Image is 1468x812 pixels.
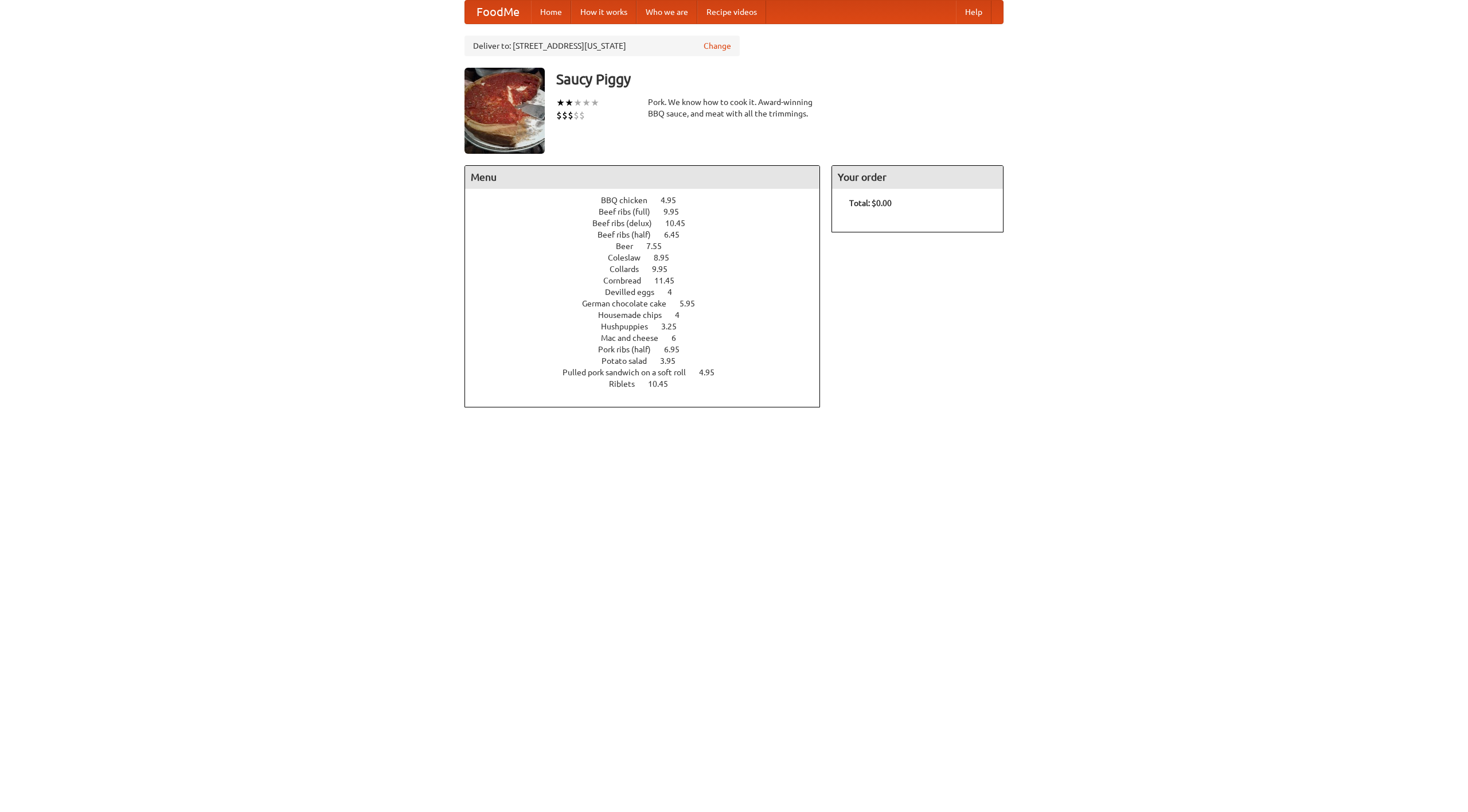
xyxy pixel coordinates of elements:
span: Hushpuppies [601,322,659,331]
li: ★ [582,96,591,109]
a: Mac and cheese 6 [601,333,697,343]
a: Help [956,1,991,24]
div: Deliver to: [STREET_ADDRESS][US_STATE] [464,36,740,56]
span: Collards [610,265,650,274]
li: $ [568,109,573,122]
span: 3.25 [661,322,688,331]
a: German chocolate cake 5.95 [582,299,716,308]
a: Beef ribs (delux) 10.45 [592,219,706,228]
span: 10.45 [665,219,697,228]
span: BBQ chicken [601,196,659,205]
span: Beef ribs (full) [599,207,662,216]
a: Recipe videos [697,1,766,24]
a: Potato salad 3.95 [602,356,697,366]
span: 4.95 [699,368,726,377]
span: Mac and cheese [601,333,670,343]
div: Pork. We know how to cook it. Award-winning BBQ sauce, and meat with all the trimmings. [648,96,820,119]
span: Riblets [609,379,646,388]
span: 8.95 [654,253,681,262]
b: Total: $0.00 [849,199,892,208]
h4: Your order [832,166,1003,189]
li: $ [562,109,568,122]
span: Beef ribs (delux) [592,219,663,228]
span: 9.95 [652,265,679,274]
a: How it works [571,1,637,24]
a: FoodMe [465,1,531,24]
span: 11.45 [654,276,686,285]
h3: Saucy Piggy [556,68,1004,91]
span: 4 [675,310,691,320]
a: Pulled pork sandwich on a soft roll 4.95 [563,368,736,377]
li: ★ [565,96,573,109]
img: angular.jpg [464,68,545,154]
span: Coleslaw [608,253,652,262]
a: Who we are [637,1,697,24]
a: Cornbread 11.45 [603,276,696,285]
a: Change [704,40,731,52]
a: Housemade chips 4 [598,310,701,320]
span: 7.55 [646,242,673,251]
span: Housemade chips [598,310,673,320]
a: Collards 9.95 [610,265,689,274]
span: 6.95 [664,345,691,354]
a: Hushpuppies 3.25 [601,322,698,331]
li: ★ [556,96,565,109]
li: $ [556,109,562,122]
li: ★ [573,96,582,109]
a: BBQ chicken 4.95 [601,196,697,205]
a: Devilled eggs 4 [605,287,693,297]
a: Beer 7.55 [616,242,683,251]
a: Beef ribs (half) 6.45 [598,230,701,239]
a: Home [531,1,571,24]
span: 10.45 [648,379,680,388]
span: 6.45 [664,230,691,239]
span: Pulled pork sandwich on a soft roll [563,368,697,377]
span: 9.95 [663,207,690,216]
span: 3.95 [660,356,687,366]
a: Pork ribs (half) 6.95 [598,345,701,354]
span: 4.95 [661,196,688,205]
li: $ [573,109,579,122]
span: German chocolate cake [582,299,678,308]
li: $ [579,109,585,122]
span: Potato salad [602,356,658,366]
span: Pork ribs (half) [598,345,662,354]
a: Beef ribs (full) 9.95 [599,207,700,216]
span: Cornbread [603,276,653,285]
span: 6 [671,333,688,343]
li: ★ [591,96,599,109]
span: Beef ribs (half) [598,230,662,239]
a: Riblets 10.45 [609,379,689,388]
span: Beer [616,242,645,251]
span: 4 [667,287,684,297]
span: 5.95 [680,299,706,308]
a: Coleslaw 8.95 [608,253,690,262]
h4: Menu [465,166,819,189]
span: Devilled eggs [605,287,666,297]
